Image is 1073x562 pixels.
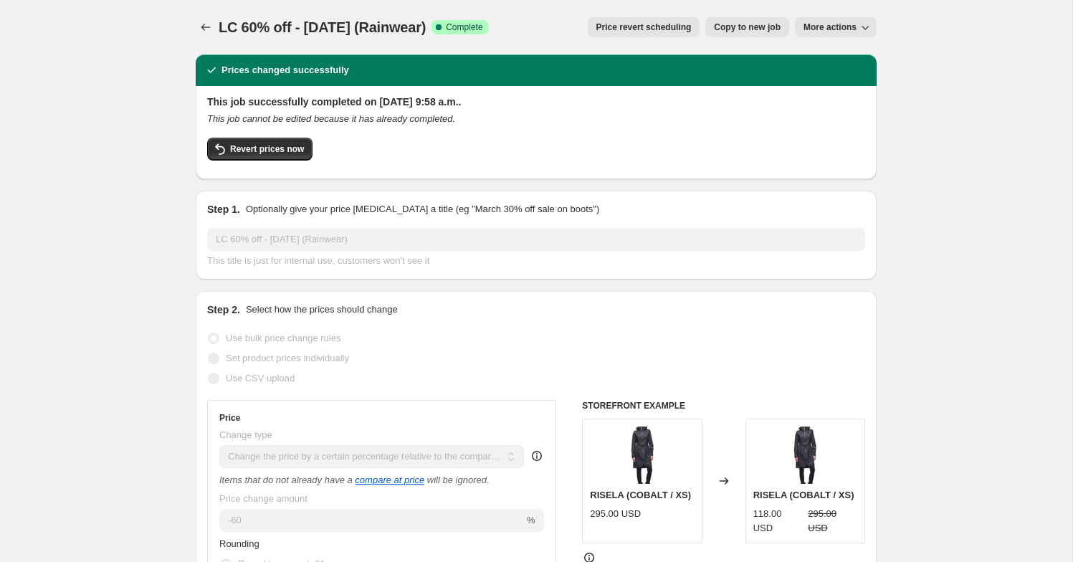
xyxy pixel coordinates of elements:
span: Price revert scheduling [596,22,692,33]
button: compare at price [355,475,424,485]
span: RISELA (COBALT / XS) [590,490,691,500]
h6: STOREFRONT EXAMPLE [582,400,865,411]
span: % [527,515,535,525]
div: 118.00 USD [753,507,803,535]
h2: This job successfully completed on [DATE] 9:58 a.m.. [207,95,865,109]
span: This title is just for internal use, customers won't see it [207,255,429,266]
i: Items that do not already have a [219,475,353,485]
span: Change type [219,429,272,440]
input: 30% off holiday sale [207,228,865,251]
p: Select how the prices should change [246,303,398,317]
h2: Step 2. [207,303,240,317]
img: RISELA-47021-0565_4cdfa38b-25ff-433c-b044-67b4408336f4_80x.jpg [776,427,834,484]
span: Revert prices now [230,143,304,155]
span: Price change amount [219,493,307,504]
span: Use CSV upload [226,373,295,384]
span: Complete [446,22,482,33]
i: will be ignored. [427,475,490,485]
img: RISELA-47021-0565_4cdfa38b-25ff-433c-b044-67b4408336f4_80x.jpg [614,427,671,484]
button: More actions [795,17,877,37]
h3: Price [219,412,240,424]
button: Price change jobs [196,17,216,37]
div: 295.00 USD [590,507,641,521]
span: LC 60% off - [DATE] (Rainwear) [219,19,426,35]
p: Optionally give your price [MEDICAL_DATA] a title (eg "March 30% off sale on boots") [246,202,599,216]
strike: 295.00 USD [808,507,857,535]
span: Use bulk price change rules [226,333,340,343]
button: Copy to new job [705,17,789,37]
button: Price revert scheduling [588,17,700,37]
span: Set product prices individually [226,353,349,363]
span: RISELA (COBALT / XS) [753,490,854,500]
div: help [530,449,544,463]
i: This job cannot be edited because it has already completed. [207,113,455,124]
input: -20 [219,509,524,532]
button: Revert prices now [207,138,313,161]
span: Copy to new job [714,22,781,33]
h2: Step 1. [207,202,240,216]
h2: Prices changed successfully [221,63,349,77]
span: Rounding [219,538,259,549]
span: More actions [803,22,857,33]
